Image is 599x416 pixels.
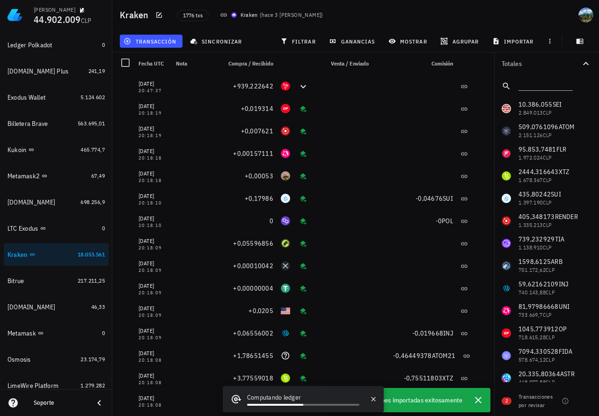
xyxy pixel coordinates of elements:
div: 20:18:10 [139,201,168,205]
span: +0,05596856 [233,239,273,248]
span: 0 [102,329,105,336]
span: POL [442,217,453,225]
span: -0,46449378 [393,351,432,360]
button: agrupar [437,35,484,48]
span: 44.902.009 [34,13,81,26]
div: Kraken [241,10,258,20]
span: +0,019314 [241,104,273,113]
button: ganancias [325,35,381,48]
span: 698.256,9 [80,198,105,205]
div: Bitrue [7,277,24,285]
div: [DATE] [139,102,168,111]
div: 20:18:09 [139,268,168,273]
div: [DATE] [139,259,168,268]
span: +1,78651455 [233,351,273,360]
button: sincronizar [186,35,248,48]
div: Osmosis [7,356,31,364]
span: +3,77559018 [233,374,273,382]
span: Venta / Enviado [331,60,369,67]
div: Metamask [7,329,36,337]
div: USD-icon [281,306,290,315]
div: [DOMAIN_NAME] Plus [7,67,69,75]
div: [DATE] [139,281,168,291]
span: ATOM21 [432,351,456,360]
a: Bitrue 217.211,25 [4,270,109,292]
button: mostrar [385,35,433,48]
button: importar [488,35,540,48]
div: USDG-icon [281,239,290,248]
span: SUI [443,194,453,203]
span: 5.124.602 [80,94,105,101]
a: [DOMAIN_NAME] 698.256,9 [4,191,109,213]
div: 20:18:08 [139,403,168,408]
span: 1.279.282 [80,382,105,389]
span: XTZ [442,374,453,382]
a: LTC Exodus 0 [4,217,109,240]
div: 20:47:37 [139,88,168,93]
span: +0,00010042 [233,262,273,270]
img: krakenfx [231,12,237,18]
span: Nota [176,60,187,67]
div: 20:18:19 [139,111,168,116]
div: Venta / Enviado [313,52,373,75]
span: 46,33 [91,303,105,310]
a: Kraken 18.053.561 [4,243,109,266]
div: 20:18:08 [139,358,168,363]
button: Totales [494,52,599,75]
h1: Kraken [120,7,153,22]
span: -0,04676 [416,194,443,203]
span: 0 [102,41,105,48]
span: importar [494,37,534,45]
span: 217.211,25 [78,277,105,284]
span: +0,00053 [245,172,273,180]
div: [DATE] [139,169,168,178]
div: 20:18:08 [139,380,168,385]
span: agrupar [442,37,479,45]
div: Computando ledger [247,393,359,404]
div: 20:18:10 [139,223,168,228]
span: 23.174,79 [80,356,105,363]
div: Billetera Brave [7,120,48,128]
span: 563.695,01 [78,120,105,127]
span: Compra / Recibido [228,60,273,67]
span: sincronizar [192,37,242,45]
span: 0 [102,225,105,232]
span: +0,17986 [245,194,273,203]
div: Comisión [389,52,457,75]
button: filtrar [277,35,321,48]
div: 20:18:09 [139,313,168,318]
div: RENDER-icon [281,126,290,136]
span: Comisión [431,60,453,67]
span: +0,06556002 [233,329,273,337]
span: INJ [443,329,453,337]
div: 20:18:19 [139,133,168,138]
div: 20:18:18 [139,178,168,183]
div: OP-icon [281,104,290,113]
a: Exodus Wallet 5.124.602 [4,86,109,109]
div: [DOMAIN_NAME] [7,303,55,311]
span: +939,222642 [233,82,273,90]
a: Metamask 0 [4,322,109,344]
span: hace 3 [PERSON_NAME] [262,11,321,18]
span: transacción [125,37,176,45]
span: -0,75511803 [404,374,443,382]
span: +0,007621 [241,127,273,135]
div: XRP-icon [281,261,290,270]
div: XTZ-icon [281,373,290,383]
div: 20:18:09 [139,246,168,250]
a: Billetera Brave 563.695,01 [4,112,109,135]
div: Soporte [34,399,86,407]
div: 20:18:09 [139,291,168,295]
div: [DATE] [139,191,168,201]
div: [DATE] [139,79,168,88]
div: Fecha UTC [135,52,172,75]
div: INJ-icon [281,328,290,338]
div: Ledger Polkadot [7,41,52,49]
div: WIF-icon [281,171,290,181]
a: [DOMAIN_NAME] 46,33 [4,296,109,318]
span: +0,00000004 [233,284,273,292]
span: 2 [505,397,508,405]
div: SUI-icon [281,194,290,203]
span: Fecha UTC [139,60,164,67]
a: LimeWire Platform 1.279.282 [4,374,109,397]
